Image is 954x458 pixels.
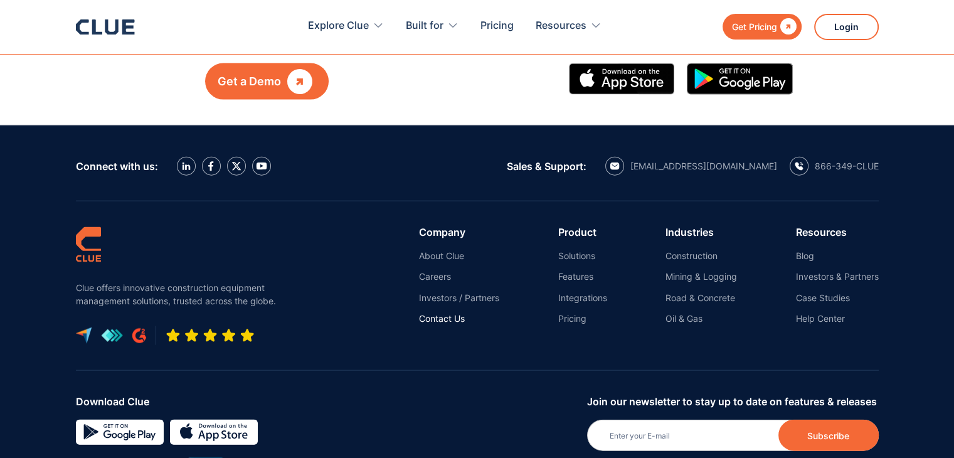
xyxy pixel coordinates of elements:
[630,161,777,172] div: [EMAIL_ADDRESS][DOMAIN_NAME]
[406,6,443,46] div: Built for
[790,157,879,176] a: calling icon866-349-CLUE
[419,313,499,324] a: Contact Us
[558,226,607,238] div: Product
[182,162,191,171] img: LinkedIn icon
[569,63,675,95] img: Apple Store
[665,313,737,324] a: Oil & Gas
[132,328,146,343] img: G2 review platform icon
[76,420,164,445] img: Google simple icon
[605,157,777,176] a: email icon[EMAIL_ADDRESS][DOMAIN_NAME]
[587,420,879,451] input: Enter your E-mail
[796,271,879,282] a: Investors & Partners
[76,161,158,172] div: Connect with us:
[795,162,803,171] img: calling icon
[480,6,514,46] a: Pricing
[723,14,802,40] a: Get Pricing
[796,226,879,238] div: Resources
[76,281,283,307] p: Clue offers innovative construction equipment management solutions, trusted across the globe.
[665,250,737,262] a: Construction
[205,63,329,100] a: Get a Demo
[419,292,499,304] a: Investors / Partners
[76,328,92,344] img: capterra logo icon
[796,292,879,304] a: Case Studies
[732,19,777,35] div: Get Pricing
[170,420,258,445] img: download on the App store
[308,6,384,46] div: Explore Clue
[815,161,879,172] div: 866-349-CLUE
[536,6,586,46] div: Resources
[287,73,312,90] div: 
[687,63,793,95] img: Google simple icon
[208,161,214,171] img: facebook icon
[166,328,255,343] img: Five-star rating icon
[507,161,586,172] div: Sales & Support:
[218,73,281,90] div: Get a Demo
[536,6,602,46] div: Resources
[419,250,499,262] a: About Clue
[796,313,879,324] a: Help Center
[587,396,879,407] div: Join our newsletter to stay up to date on features & releases
[419,226,499,238] div: Company
[665,271,737,282] a: Mining & Logging
[665,226,737,238] div: Industries
[558,271,607,282] a: Features
[256,162,267,170] img: YouTube Icon
[777,19,797,35] div: 
[101,329,123,343] img: get app logo
[76,396,578,407] div: Download Clue
[76,226,101,262] img: clue logo simple
[665,292,737,304] a: Road & Concrete
[778,420,879,451] input: Subscribe
[231,161,241,171] img: X icon twitter
[308,6,369,46] div: Explore Clue
[814,14,879,40] a: Login
[558,313,607,324] a: Pricing
[610,162,620,170] img: email icon
[796,250,879,262] a: Blog
[558,250,607,262] a: Solutions
[558,292,607,304] a: Integrations
[406,6,458,46] div: Built for
[419,271,499,282] a: Careers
